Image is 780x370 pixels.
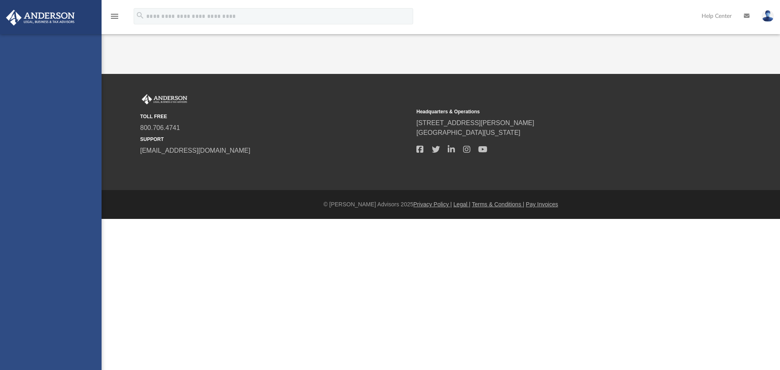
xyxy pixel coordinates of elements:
img: Anderson Advisors Platinum Portal [4,10,77,26]
a: Privacy Policy | [414,201,452,208]
a: [STREET_ADDRESS][PERSON_NAME] [416,119,534,126]
a: menu [110,15,119,21]
small: Headquarters & Operations [416,108,687,115]
img: Anderson Advisors Platinum Portal [140,94,189,105]
a: [GEOGRAPHIC_DATA][US_STATE] [416,129,520,136]
i: search [136,11,145,20]
small: SUPPORT [140,136,411,143]
a: Pay Invoices [526,201,558,208]
small: TOLL FREE [140,113,411,120]
a: Legal | [453,201,470,208]
a: Terms & Conditions | [472,201,524,208]
div: © [PERSON_NAME] Advisors 2025 [102,200,780,209]
i: menu [110,11,119,21]
img: User Pic [762,10,774,22]
a: 800.706.4741 [140,124,180,131]
a: [EMAIL_ADDRESS][DOMAIN_NAME] [140,147,250,154]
